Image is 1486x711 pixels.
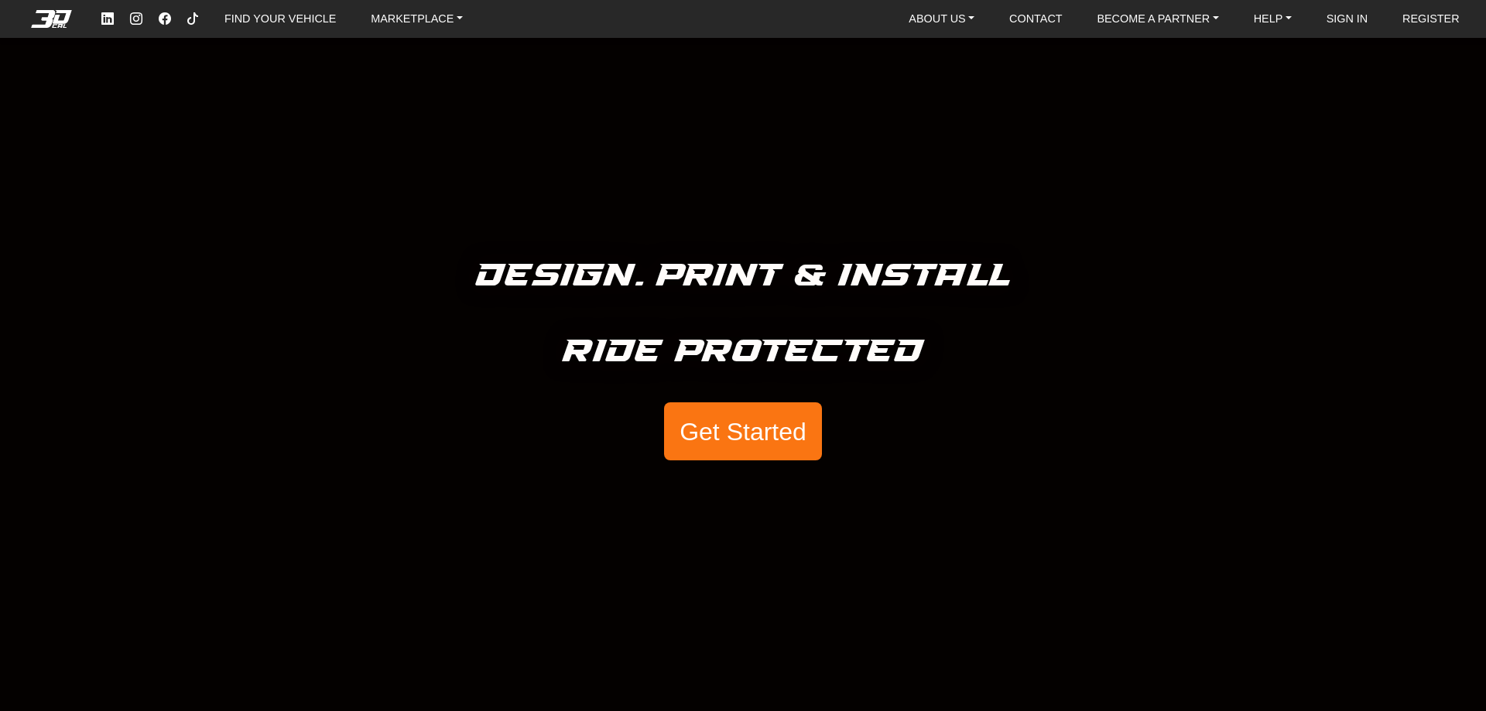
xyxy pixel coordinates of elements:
[1320,7,1375,31] a: SIGN IN
[1003,7,1068,31] a: CONTACT
[1248,7,1298,31] a: HELP
[902,7,981,31] a: ABOUT US
[1091,7,1224,31] a: BECOME A PARTNER
[218,7,342,31] a: FIND YOUR VEHICLE
[1396,7,1466,31] a: REGISTER
[476,251,1011,302] h5: Design. Print & Install
[664,402,822,461] button: Get Started
[365,7,469,31] a: MARKETPLACE
[563,326,924,378] h5: Ride Protected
